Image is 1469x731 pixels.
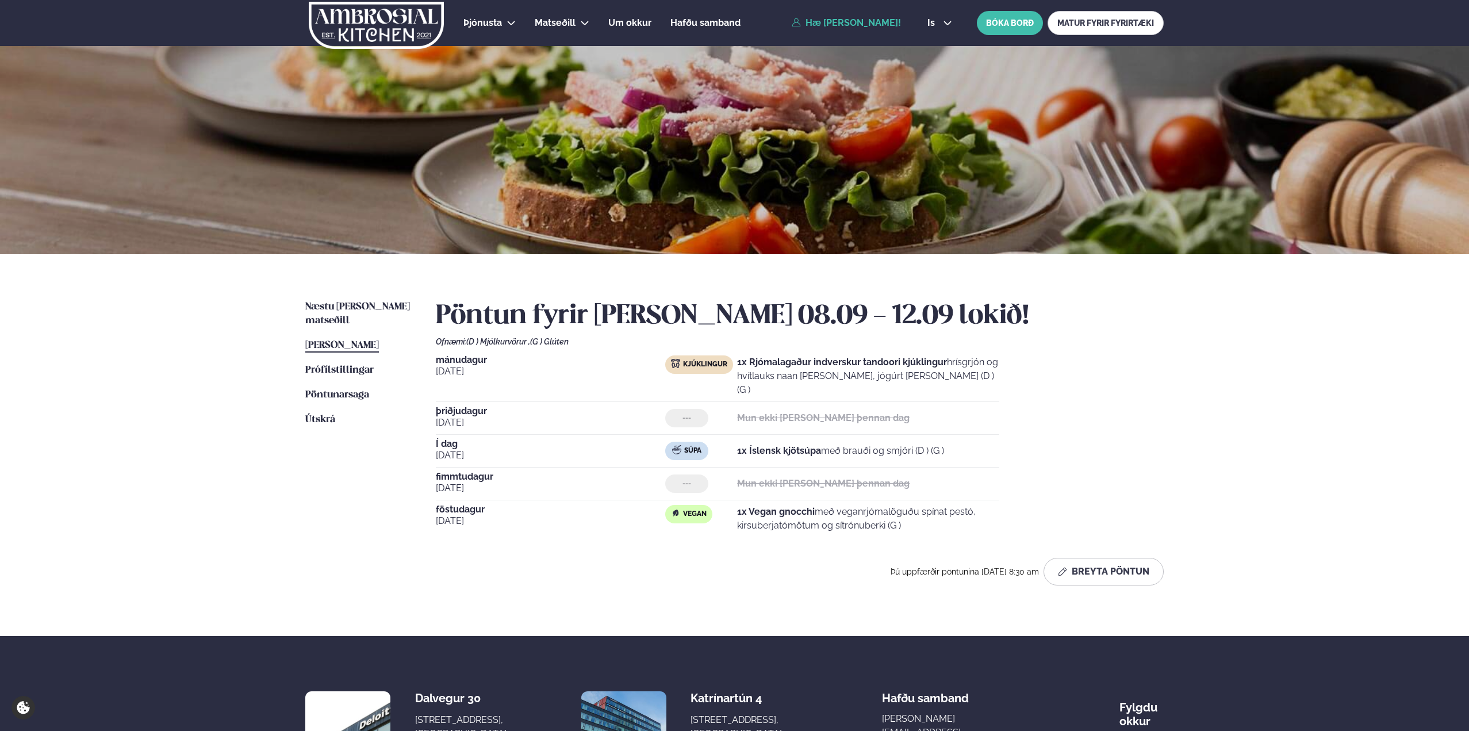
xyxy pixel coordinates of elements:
strong: Mun ekki [PERSON_NAME] þennan dag [737,478,910,489]
img: soup.svg [672,445,681,454]
a: Um okkur [608,16,651,30]
a: Cookie settings [11,696,35,719]
img: Vegan.svg [671,508,680,518]
h2: Pöntun fyrir [PERSON_NAME] 08.09 - 12.09 lokið! [436,300,1164,332]
span: [PERSON_NAME] [305,340,379,350]
strong: 1x Íslensk kjötsúpa [737,445,821,456]
span: Pöntunarsaga [305,390,369,400]
span: Hafðu samband [670,17,741,28]
span: Í dag [436,439,665,449]
span: Matseðill [535,17,576,28]
span: Þú uppfærðir pöntunina [DATE] 8:30 am [891,567,1039,576]
span: fimmtudagur [436,472,665,481]
span: is [927,18,938,28]
div: Dalvegur 30 [415,691,507,705]
span: [DATE] [436,365,665,378]
span: Súpa [684,446,701,456]
a: Næstu [PERSON_NAME] matseðill [305,300,413,328]
span: mánudagur [436,355,665,365]
p: með brauði og smjöri (D ) (G ) [737,444,944,458]
span: Prófílstillingar [305,365,374,375]
span: Um okkur [608,17,651,28]
a: MATUR FYRIR FYRIRTÆKI [1048,11,1164,35]
span: [DATE] [436,481,665,495]
span: Næstu [PERSON_NAME] matseðill [305,302,410,326]
span: Kjúklingur [683,360,727,369]
span: föstudagur [436,505,665,514]
button: Breyta Pöntun [1044,558,1164,585]
span: --- [682,479,691,488]
strong: 1x Rjómalagaður indverskur tandoori kjúklingur [737,357,947,368]
a: Hæ [PERSON_NAME]! [792,18,901,28]
p: hrísgrjón og hvítlauks naan [PERSON_NAME], jógúrt [PERSON_NAME] (D ) (G ) [737,355,999,397]
div: Fylgdu okkur [1119,691,1164,728]
span: Þjónusta [463,17,502,28]
img: logo [308,2,445,49]
span: --- [682,414,691,423]
span: (G ) Glúten [530,337,569,346]
button: is [918,18,961,28]
a: Matseðill [535,16,576,30]
span: [DATE] [436,449,665,462]
a: Prófílstillingar [305,363,374,377]
a: [PERSON_NAME] [305,339,379,353]
span: [DATE] [436,416,665,430]
p: með veganrjómalöguðu spínat pestó, kirsuberjatómötum og sítrónuberki (G ) [737,505,999,533]
span: Útskrá [305,415,335,424]
a: Hafðu samband [670,16,741,30]
strong: 1x Vegan gnocchi [737,506,815,517]
strong: Mun ekki [PERSON_NAME] þennan dag [737,412,910,423]
span: [DATE] [436,514,665,528]
img: chicken.svg [671,359,680,368]
span: Vegan [683,510,707,519]
a: Þjónusta [463,16,502,30]
a: Útskrá [305,413,335,427]
span: (D ) Mjólkurvörur , [466,337,530,346]
a: Pöntunarsaga [305,388,369,402]
div: Katrínartún 4 [691,691,782,705]
span: Hafðu samband [882,682,969,705]
span: þriðjudagur [436,407,665,416]
button: BÓKA BORÐ [977,11,1043,35]
div: Ofnæmi: [436,337,1164,346]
